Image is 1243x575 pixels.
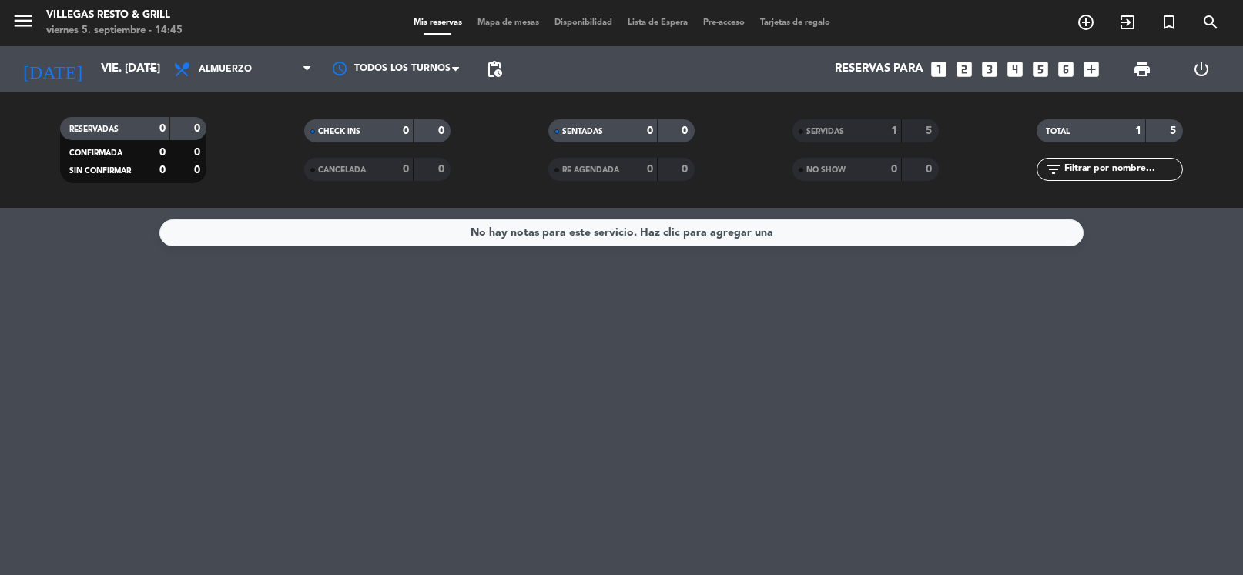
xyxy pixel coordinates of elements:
[194,123,203,134] strong: 0
[647,164,653,175] strong: 0
[1063,161,1182,178] input: Filtrar por nombre...
[69,149,122,157] span: CONFIRMADA
[1135,125,1141,136] strong: 1
[1081,59,1101,79] i: add_box
[1044,160,1063,179] i: filter_list
[438,125,447,136] strong: 0
[929,59,949,79] i: looks_one
[682,125,691,136] strong: 0
[1030,59,1050,79] i: looks_5
[438,164,447,175] strong: 0
[159,123,166,134] strong: 0
[926,125,935,136] strong: 5
[471,224,773,242] div: No hay notas para este servicio. Haz clic para agregar una
[318,128,360,135] span: CHECK INS
[835,62,923,76] span: Reservas para
[12,9,35,32] i: menu
[143,60,162,79] i: arrow_drop_down
[159,165,166,176] strong: 0
[194,165,203,176] strong: 0
[159,147,166,158] strong: 0
[891,164,897,175] strong: 0
[403,125,409,136] strong: 0
[1172,46,1232,92] div: LOG OUT
[1192,60,1211,79] i: power_settings_new
[695,18,752,27] span: Pre-acceso
[403,164,409,175] strong: 0
[806,128,844,135] span: SERVIDAS
[562,166,619,174] span: RE AGENDADA
[1077,13,1095,32] i: add_circle_outline
[752,18,838,27] span: Tarjetas de regalo
[46,8,183,23] div: Villegas Resto & Grill
[46,23,183,38] div: viernes 5. septiembre - 14:45
[1005,59,1025,79] i: looks_4
[1056,59,1076,79] i: looks_6
[1118,13,1137,32] i: exit_to_app
[199,64,252,75] span: Almuerzo
[954,59,974,79] i: looks_two
[562,128,603,135] span: SENTADAS
[318,166,366,174] span: CANCELADA
[1201,13,1220,32] i: search
[12,52,93,86] i: [DATE]
[406,18,470,27] span: Mis reservas
[1160,13,1178,32] i: turned_in_not
[647,125,653,136] strong: 0
[485,60,504,79] span: pending_actions
[69,167,131,175] span: SIN CONFIRMAR
[891,125,897,136] strong: 1
[69,125,119,133] span: RESERVADAS
[470,18,547,27] span: Mapa de mesas
[194,147,203,158] strong: 0
[547,18,620,27] span: Disponibilidad
[806,166,846,174] span: NO SHOW
[980,59,1000,79] i: looks_3
[1170,125,1179,136] strong: 5
[620,18,695,27] span: Lista de Espera
[682,164,691,175] strong: 0
[12,9,35,38] button: menu
[1046,128,1070,135] span: TOTAL
[1133,60,1151,79] span: print
[926,164,935,175] strong: 0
